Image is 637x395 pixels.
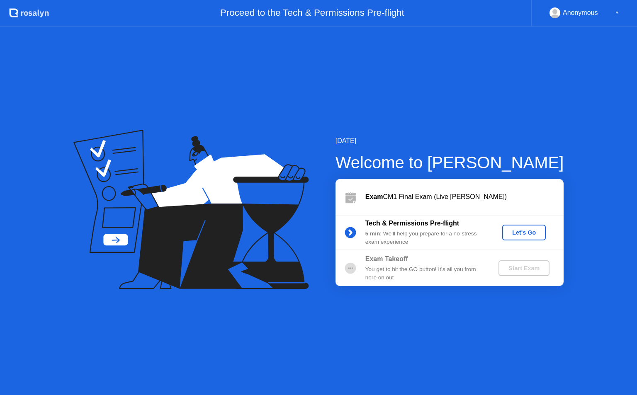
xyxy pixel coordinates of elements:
div: : We’ll help you prepare for a no-stress exam experience [365,230,485,247]
div: Welcome to [PERSON_NAME] [336,150,564,175]
div: CM1 Final Exam (Live [PERSON_NAME]) [365,192,564,202]
b: 5 min [365,230,380,237]
div: Let's Go [506,229,542,236]
button: Let's Go [502,225,546,240]
b: Tech & Permissions Pre-flight [365,220,459,227]
div: Anonymous [563,7,598,18]
b: Exam Takeoff [365,255,408,262]
button: Start Exam [498,260,549,276]
div: [DATE] [336,136,564,146]
div: Start Exam [502,265,546,271]
div: You get to hit the GO button! It’s all you from here on out [365,265,485,282]
b: Exam [365,193,383,200]
div: ▼ [615,7,619,18]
